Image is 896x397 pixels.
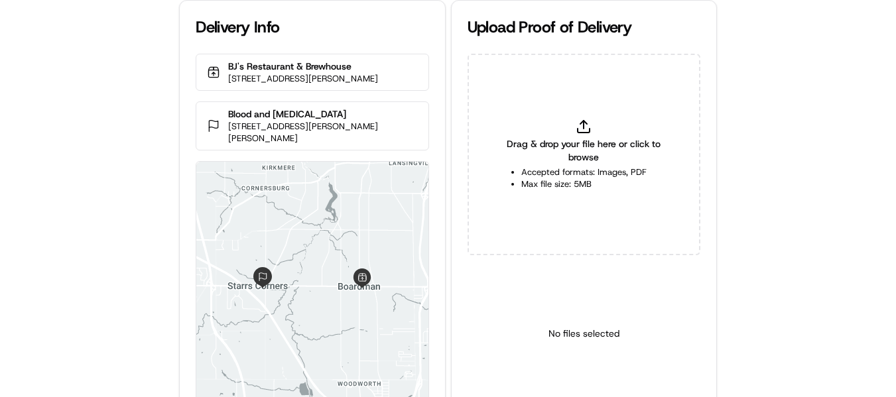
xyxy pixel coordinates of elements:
p: [STREET_ADDRESS][PERSON_NAME] [228,73,378,85]
li: Max file size: 5MB [521,178,647,190]
p: Blood and [MEDICAL_DATA] [228,107,417,121]
div: Delivery Info [196,17,428,38]
p: [STREET_ADDRESS][PERSON_NAME][PERSON_NAME] [228,121,417,144]
span: Drag & drop your file here or click to browse [501,137,667,164]
p: BJ's Restaurant & Brewhouse [228,60,378,73]
li: Accepted formats: Images, PDF [521,166,647,178]
div: Upload Proof of Delivery [468,17,700,38]
p: No files selected [548,327,619,340]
